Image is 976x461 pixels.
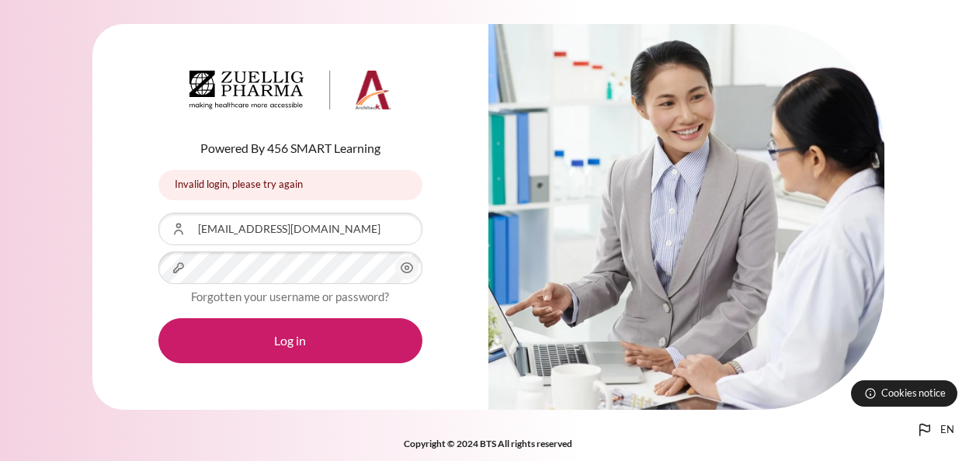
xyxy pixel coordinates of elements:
[158,213,422,245] input: Username or Email Address
[158,170,422,200] div: Invalid login, please try again
[158,139,422,158] p: Powered By 456 SMART Learning
[189,71,391,116] a: Architeck
[851,380,957,407] button: Cookies notice
[909,414,960,445] button: Languages
[940,422,954,438] span: en
[404,438,572,449] strong: Copyright © 2024 BTS All rights reserved
[189,71,391,109] img: Architeck
[158,318,422,363] button: Log in
[881,386,946,400] span: Cookies notice
[191,289,389,303] a: Forgotten your username or password?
